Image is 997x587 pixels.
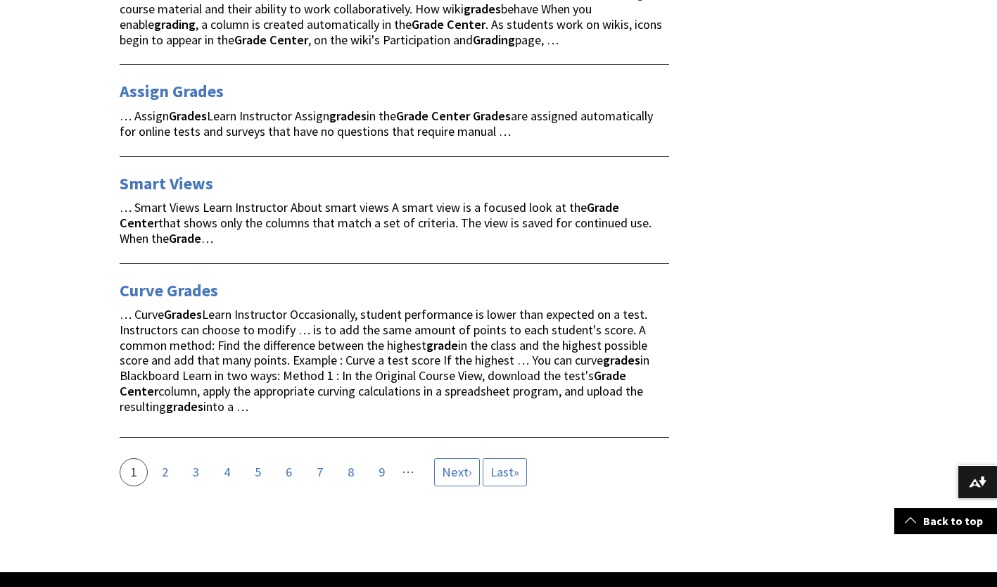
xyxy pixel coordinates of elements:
strong: Grade [396,108,428,124]
span: … Smart Views Learn Instructor About smart views A smart view is a focused look at the that shows... [120,199,652,246]
strong: Grade [594,367,626,384]
a: 7 [305,458,334,486]
span: Last [490,464,514,480]
span: … Curve Learn Instructor Occasionally, student performance is lower than expected on a test. Inst... [120,306,649,415]
a: 3 [182,458,210,486]
a: 4 [212,458,241,486]
li: … [402,459,414,479]
strong: grade [426,337,458,353]
a: Smart Views [120,172,213,195]
span: » [490,464,519,480]
strong: Grade [412,16,444,32]
strong: Center [269,32,308,48]
strong: Grades [473,108,511,124]
strong: grades [329,108,367,124]
strong: Grading [473,32,515,48]
a: Back to top [894,508,997,534]
strong: Grade [587,199,619,215]
span: › [442,464,472,480]
span: … Assign Learn Instructor Assign in the are assigned automatically for online tests and surveys t... [120,108,653,139]
strong: Center [120,215,158,231]
a: Curve Grades [120,279,218,302]
strong: Center [447,16,485,32]
strong: grades [464,1,501,17]
a: 5 [243,458,272,486]
a: 2 [151,458,179,486]
strong: Grades [164,306,202,322]
a: 9 [367,458,395,486]
a: 1 [120,458,148,486]
strong: grades [603,352,640,368]
strong: Center [120,383,158,399]
span: Next [442,464,469,480]
strong: grades [166,398,203,415]
a: Assign Grades [120,80,224,103]
strong: Grade [234,32,267,48]
a: 8 [336,458,364,486]
strong: Grade [169,230,201,246]
strong: Grades [169,108,207,124]
a: 6 [274,458,303,486]
strong: Center [431,108,470,124]
strong: grading [154,16,196,32]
